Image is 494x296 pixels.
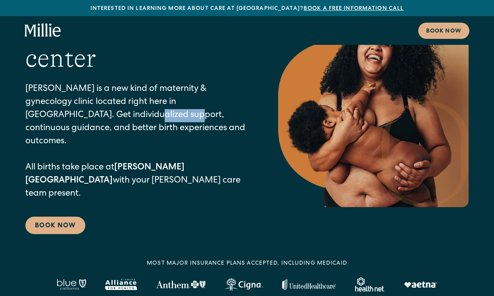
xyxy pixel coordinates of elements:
[304,6,404,12] a: Book a free information call
[25,217,85,234] a: Book Now
[225,278,263,291] img: Cigna logo
[105,279,136,290] img: Alameda Alliance logo
[25,83,246,201] p: [PERSON_NAME] is a new kind of maternity & gynecology clinic located right here in [GEOGRAPHIC_DA...
[57,279,86,290] img: Blue California logo
[404,281,437,288] img: Aetna logo
[147,259,347,268] div: MOST MAJOR INSURANCE PLANS ACCEPTED, INCLUDING MEDICAID
[282,279,336,290] img: United Healthcare logo
[426,27,461,36] div: Book now
[278,9,469,207] img: Smiling mother with her baby in arms, celebrating body positivity and the nurturing bond of postp...
[25,23,61,38] a: home
[355,277,385,292] img: Healthnet logo
[156,281,206,288] img: Anthem Logo
[418,23,469,39] a: Book now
